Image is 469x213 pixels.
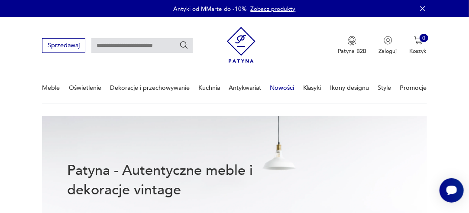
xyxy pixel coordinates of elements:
p: Patyna B2B [338,47,366,55]
a: Klasyki [303,73,321,103]
a: Nowości [270,73,294,103]
a: Style [378,73,391,103]
a: Promocje [400,73,427,103]
p: Koszyk [410,47,427,55]
a: Ikona medaluPatyna B2B [338,36,366,55]
img: Ikona medalu [348,36,356,46]
button: Szukaj [179,41,189,50]
a: Dekoracje i przechowywanie [110,73,190,103]
button: Sprzedawaj [42,38,85,52]
img: Ikona koszyka [414,36,423,45]
img: Ikonka użytkownika [384,36,392,45]
img: Patyna - sklep z meblami i dekoracjami vintage [227,24,256,66]
a: Antykwariat [229,73,261,103]
iframe: Smartsupp widget button [440,178,464,203]
a: Zobacz produkty [251,5,296,13]
a: Ikony designu [330,73,369,103]
button: 0Koszyk [410,36,427,55]
a: Oświetlenie [69,73,101,103]
a: Sprzedawaj [42,43,85,49]
p: Zaloguj [379,47,397,55]
button: Zaloguj [379,36,397,55]
div: 0 [420,34,428,43]
button: Patyna B2B [338,36,366,55]
a: Meble [42,73,60,103]
h1: Patyna - Autentyczne meble i dekoracje vintage [67,161,275,200]
a: Kuchnia [198,73,220,103]
p: Antyki od MMarte do -10% [174,5,247,13]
